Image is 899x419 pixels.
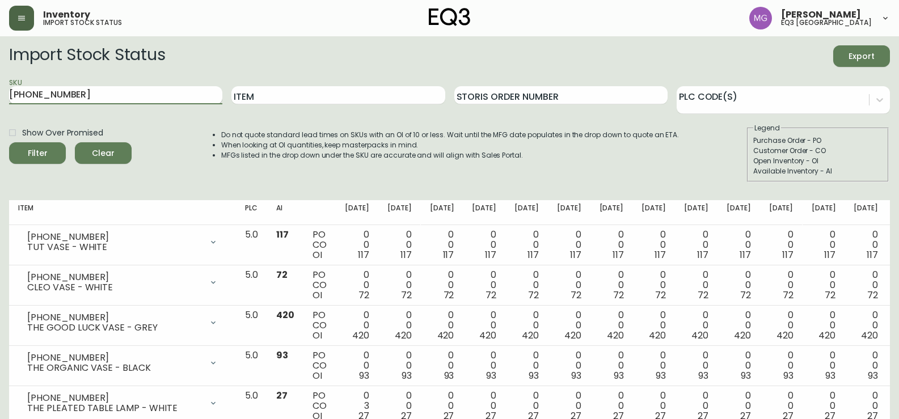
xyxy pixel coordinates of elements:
[472,310,496,341] div: 0 0
[753,136,883,146] div: Purchase Order - PO
[27,312,202,323] div: [PHONE_NUMBER]
[387,230,412,260] div: 0 0
[27,323,202,333] div: THE GOOD LUCK VASE - GREY
[18,350,227,375] div: [PHONE_NUMBER]THE ORGANIC VASE - BLACK
[345,310,369,341] div: 0 0
[641,230,666,260] div: 0 0
[345,350,369,381] div: 0 0
[812,310,836,341] div: 0 0
[18,230,227,255] div: [PHONE_NUMBER]TUT VASE - WHITE
[842,49,881,64] span: Export
[358,289,369,302] span: 72
[276,308,294,321] span: 420
[27,282,202,293] div: CLEO VASE - WHITE
[444,369,454,382] span: 93
[741,369,751,382] span: 93
[472,270,496,301] div: 0 0
[854,230,878,260] div: 0 0
[867,289,878,302] span: 72
[649,329,666,342] span: 420
[236,346,267,386] td: 5.0
[684,270,708,301] div: 0 0
[527,248,539,261] span: 117
[769,230,794,260] div: 0 0
[444,289,454,302] span: 72
[276,389,288,402] span: 27
[861,329,878,342] span: 420
[613,248,624,261] span: 117
[430,310,454,341] div: 0 0
[84,146,123,160] span: Clear
[613,289,624,302] span: 72
[776,329,794,342] span: 420
[769,310,794,341] div: 0 0
[571,289,581,302] span: 72
[698,369,708,382] span: 93
[641,310,666,341] div: 0 0
[781,19,872,26] h5: eq3 [GEOGRAPHIC_DATA]
[740,289,751,302] span: 72
[400,248,412,261] span: 117
[313,329,322,342] span: OI
[486,369,496,382] span: 93
[27,232,202,242] div: [PHONE_NUMBER]
[27,242,202,252] div: TUT VASE - WHITE
[27,393,202,403] div: [PHONE_NUMBER]
[313,350,327,381] div: PO CO
[655,248,666,261] span: 117
[514,350,539,381] div: 0 0
[345,230,369,260] div: 0 0
[429,8,471,26] img: logo
[430,230,454,260] div: 0 0
[564,329,581,342] span: 420
[684,310,708,341] div: 0 0
[803,200,845,225] th: [DATE]
[753,166,883,176] div: Available Inventory - AI
[571,369,581,382] span: 93
[486,289,496,302] span: 72
[749,7,772,29] img: de8837be2a95cd31bb7c9ae23fe16153
[378,200,421,225] th: [DATE]
[691,329,708,342] span: 420
[236,265,267,306] td: 5.0
[221,150,679,160] li: MFGs listed in the drop down under the SKU are accurate and will align with Sales Portal.
[845,200,887,225] th: [DATE]
[18,270,227,295] div: [PHONE_NUMBER]CLEO VASE - WHITE
[236,225,267,265] td: 5.0
[675,200,717,225] th: [DATE]
[387,350,412,381] div: 0 0
[769,350,794,381] div: 0 0
[276,268,288,281] span: 72
[655,289,666,302] span: 72
[522,329,539,342] span: 420
[632,200,675,225] th: [DATE]
[656,369,666,382] span: 93
[27,272,202,282] div: [PHONE_NUMBER]
[236,200,267,225] th: PLC
[753,123,781,133] legend: Legend
[402,369,412,382] span: 93
[783,289,794,302] span: 72
[28,146,48,160] div: Filter
[313,289,322,302] span: OI
[18,310,227,335] div: [PHONE_NUMBER]THE GOOD LUCK VASE - GREY
[854,270,878,301] div: 0 0
[514,270,539,301] div: 0 0
[854,310,878,341] div: 0 0
[395,329,412,342] span: 420
[313,369,322,382] span: OI
[313,248,322,261] span: OI
[867,248,878,261] span: 117
[854,350,878,381] div: 0 0
[514,230,539,260] div: 0 0
[27,363,202,373] div: THE ORGANIC VASE - BLACK
[27,353,202,363] div: [PHONE_NUMBER]
[825,289,835,302] span: 72
[607,329,624,342] span: 420
[43,10,90,19] span: Inventory
[336,200,378,225] th: [DATE]
[358,248,369,261] span: 117
[421,200,463,225] th: [DATE]
[868,369,878,382] span: 93
[824,248,835,261] span: 117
